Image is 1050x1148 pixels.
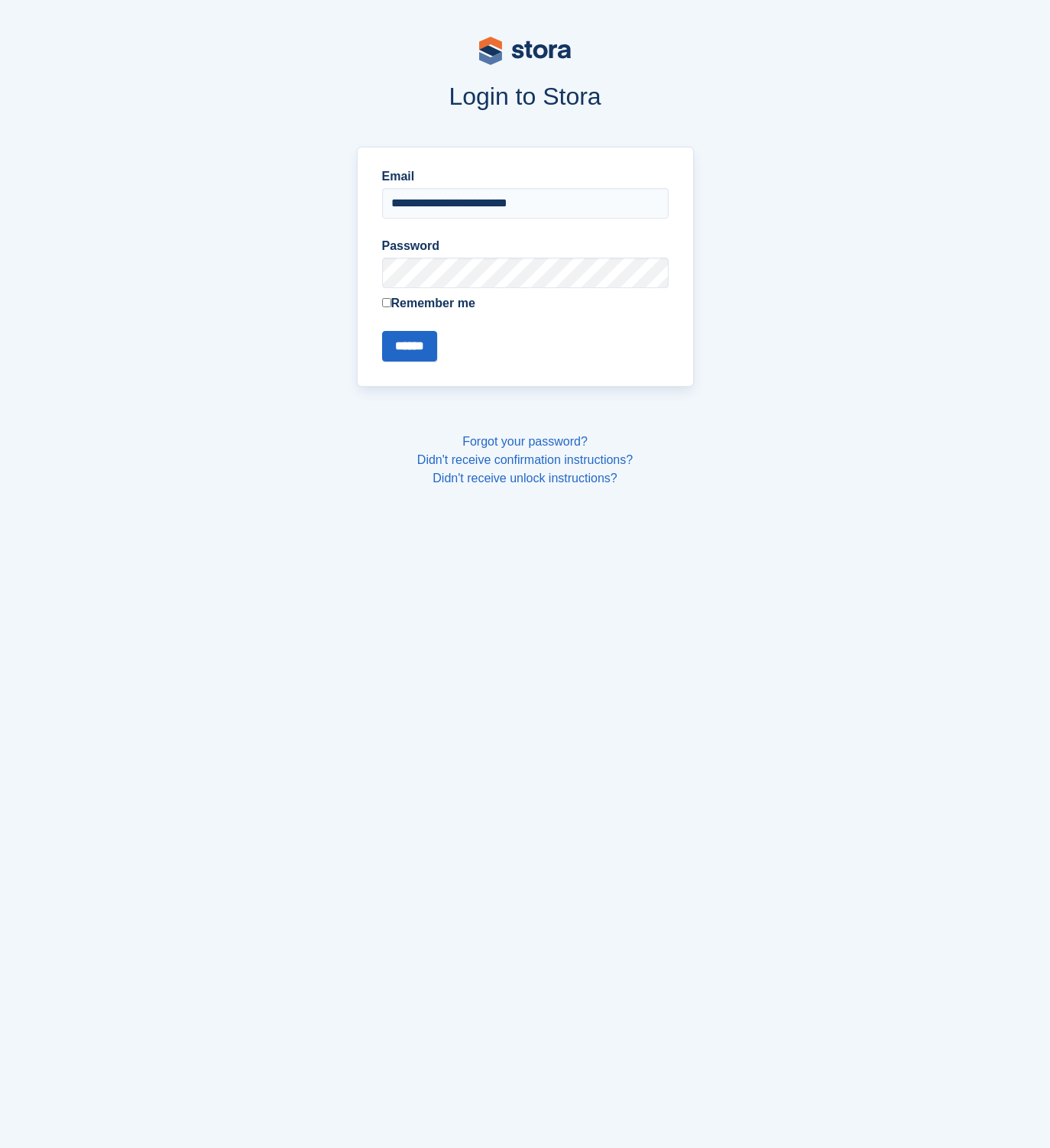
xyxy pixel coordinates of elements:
label: Password [382,237,669,255]
a: Forgot your password? [462,435,588,448]
label: Email [382,167,669,186]
a: Didn't receive unlock instructions? [433,472,617,485]
input: Remember me [382,298,391,307]
label: Remember me [382,294,669,313]
a: Didn't receive confirmation instructions? [417,453,633,466]
h1: Login to Stora [108,83,942,110]
img: stora-logo-53a41332b3708ae10de48c4981b4e9114cc0af31d8433b30ea865607fb682f29.svg [479,37,571,65]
